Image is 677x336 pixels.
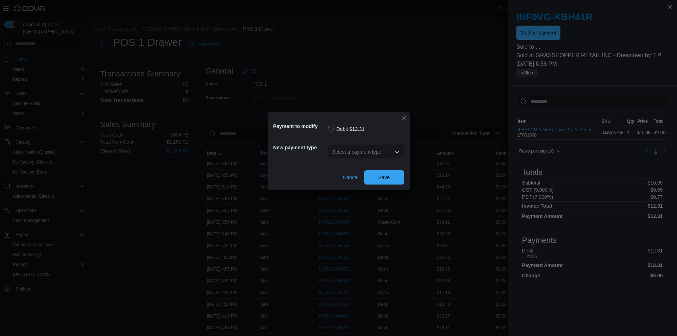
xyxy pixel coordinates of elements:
span: Save [378,174,390,181]
h5: Payment to modify [273,119,327,133]
button: Cancel [340,170,361,185]
button: Closes this modal window [400,113,408,122]
label: Debit $12.31 [328,125,365,133]
button: Save [364,170,404,185]
input: Accessible screen reader label [332,148,333,156]
button: Open list of options [394,149,400,155]
h5: New payment type [273,140,327,155]
span: Cancel [343,174,359,181]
